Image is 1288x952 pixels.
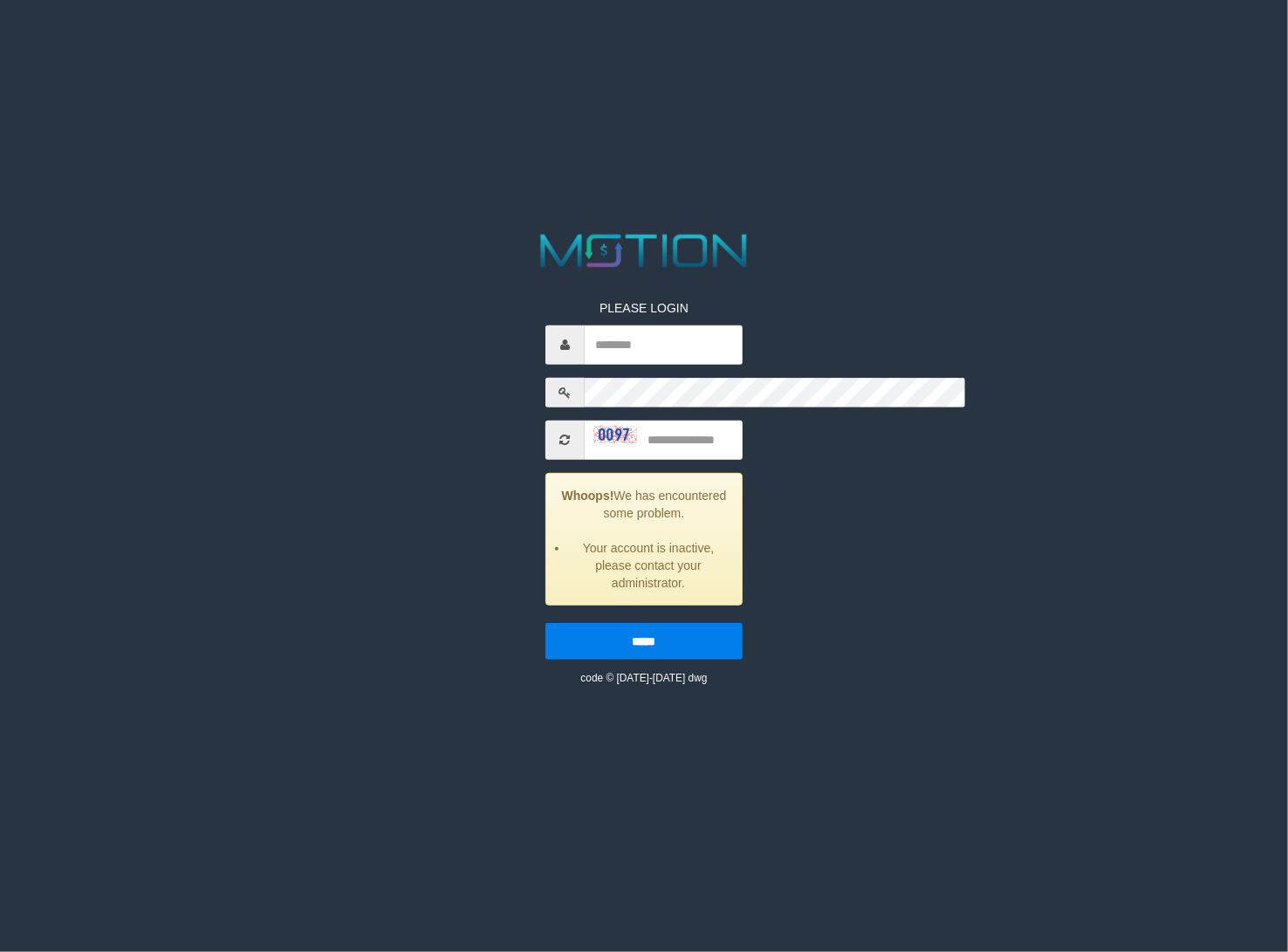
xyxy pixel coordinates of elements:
img: MOTION_logo.png [531,229,757,273]
li: Your account is inactive, please contact your administrator. [568,539,729,592]
strong: Whoops! [562,489,614,503]
img: captcha [593,426,637,443]
small: code © [DATE]-[DATE] dwg [580,672,707,684]
p: PLEASE LOGIN [545,299,743,317]
div: We has encountered some problem. [545,473,743,606]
